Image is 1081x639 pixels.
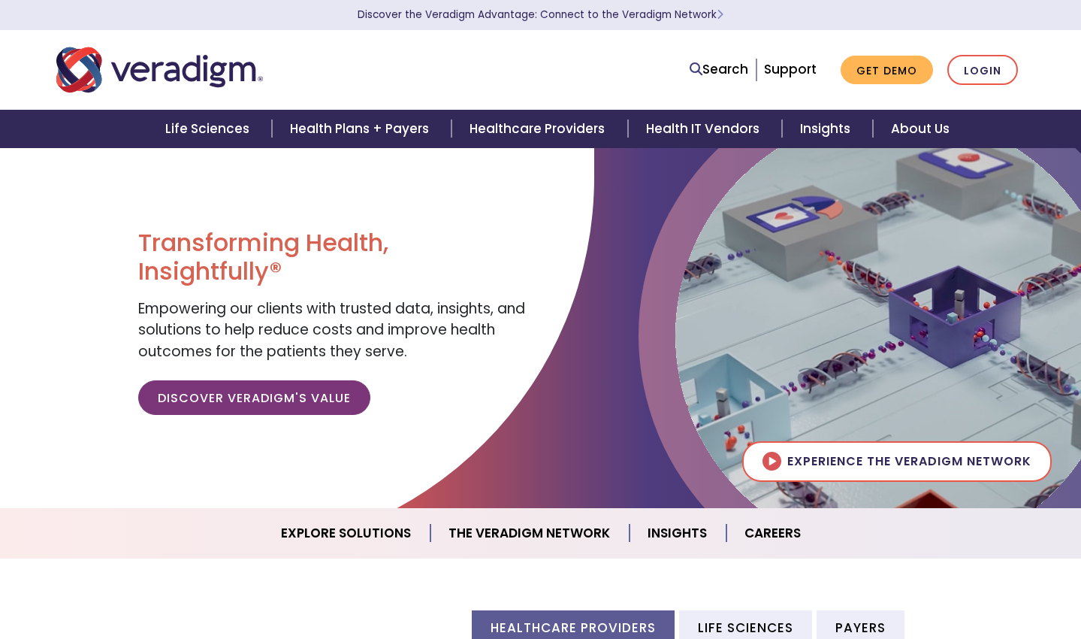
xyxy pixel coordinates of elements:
[841,56,933,85] a: Get Demo
[764,60,817,78] a: Support
[138,229,529,286] h1: Transforming Health, Insightfully®
[782,110,873,148] a: Insights
[873,110,968,148] a: About Us
[138,380,370,415] a: Discover Veradigm's Value
[717,8,723,22] span: Learn More
[690,59,748,80] a: Search
[430,514,630,553] a: The Veradigm Network
[358,8,723,22] a: Discover the Veradigm Advantage: Connect to the Veradigm NetworkLearn More
[628,110,782,148] a: Health IT Vendors
[630,514,726,553] a: Insights
[947,55,1018,86] a: Login
[726,514,819,553] a: Careers
[272,110,451,148] a: Health Plans + Payers
[263,514,430,553] a: Explore Solutions
[147,110,272,148] a: Life Sciences
[56,45,263,95] img: Veradigm logo
[451,110,627,148] a: Healthcare Providers
[138,298,525,362] span: Empowering our clients with trusted data, insights, and solutions to help reduce costs and improv...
